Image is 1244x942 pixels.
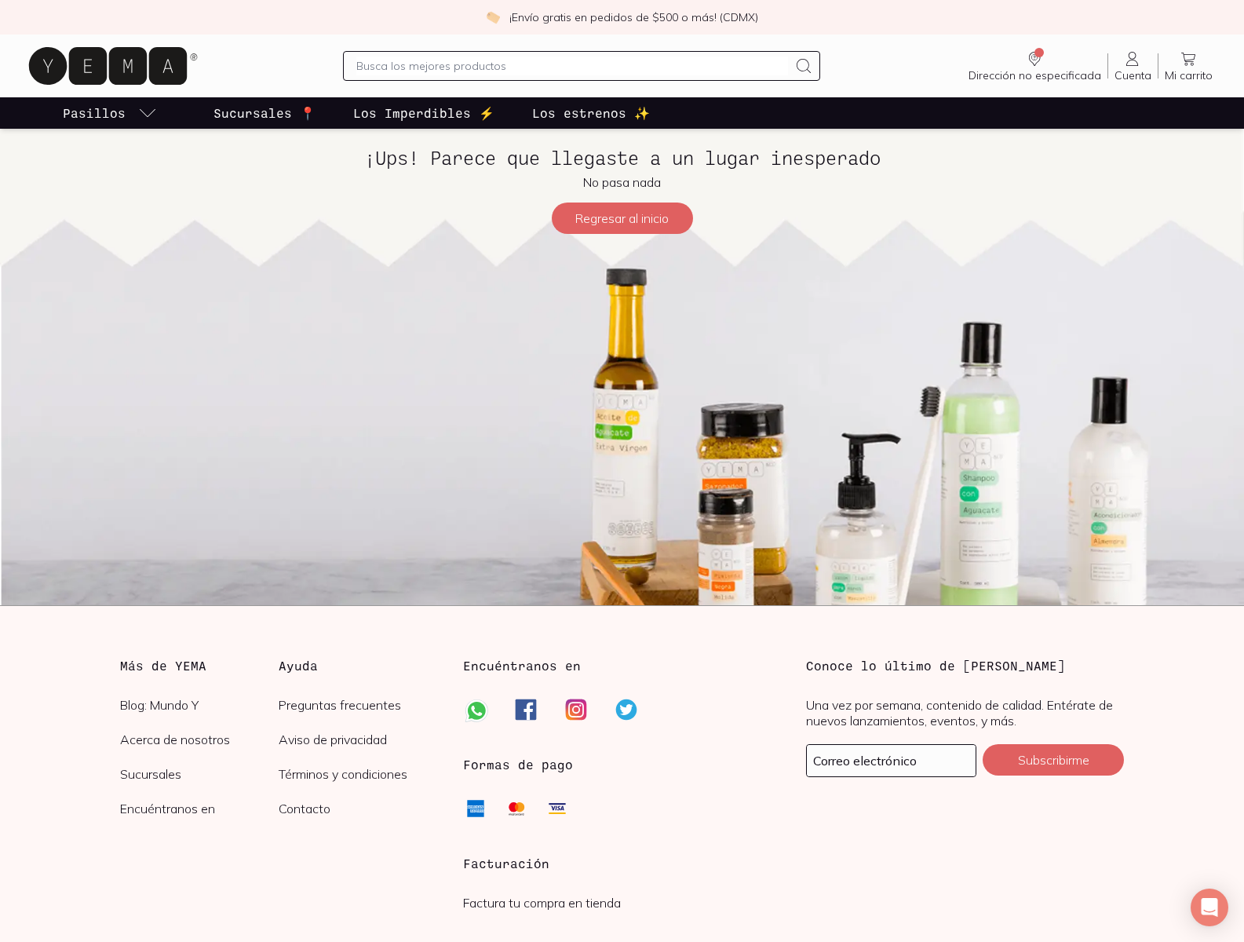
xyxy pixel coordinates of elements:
[210,97,319,129] a: Sucursales 📍
[463,755,573,774] h3: Formas de pago
[983,744,1124,776] button: Subscribirme
[463,656,581,675] h3: Encuéntranos en
[279,732,438,747] a: Aviso de privacidad
[969,68,1101,82] span: Dirección no especificada
[120,656,279,675] h3: Más de YEMA
[806,697,1124,728] p: Una vez por semana, contenido de calidad. Entérate de nuevos lanzamientos, eventos, y más.
[353,104,494,122] p: Los Imperdibles ⚡️
[120,732,279,747] a: Acerca de nosotros
[120,766,279,782] a: Sucursales
[509,9,758,25] p: ¡Envío gratis en pedidos de $500 o más! (CDMX)
[1191,889,1228,926] div: Open Intercom Messenger
[463,854,781,873] h3: Facturación
[1158,49,1219,82] a: Mi carrito
[1108,49,1158,82] a: Cuenta
[356,57,788,75] input: Busca los mejores productos
[1114,68,1151,82] span: Cuenta
[60,97,160,129] a: pasillo-todos-link
[63,104,126,122] p: Pasillos
[962,49,1107,82] a: Dirección no especificada
[120,697,279,713] a: Blog: Mundo Y
[806,656,1124,675] h3: Conoce lo último de [PERSON_NAME]
[532,104,650,122] p: Los estrenos ✨
[279,766,438,782] a: Términos y condiciones
[463,895,621,911] a: Factura tu compra en tienda
[1165,68,1213,82] span: Mi carrito
[350,97,498,129] a: Los Imperdibles ⚡️
[552,203,693,234] button: Regresar al inicio
[807,745,976,776] input: mimail@gmail.com
[279,801,438,816] a: Contacto
[279,697,438,713] a: Preguntas frecuentes
[529,97,653,129] a: Los estrenos ✨
[486,10,500,24] img: check
[279,656,438,675] h3: Ayuda
[213,104,316,122] p: Sucursales 📍
[120,801,279,816] a: Encuéntranos en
